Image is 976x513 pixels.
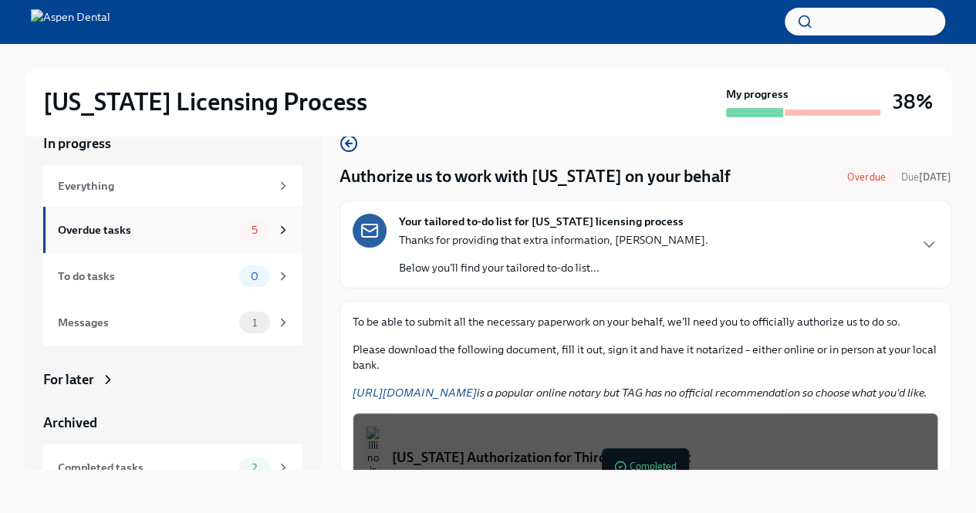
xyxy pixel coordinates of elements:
span: Due [901,171,951,183]
div: [US_STATE] Authorization for Third Party Contact [392,448,925,467]
div: For later [43,370,94,389]
a: [URL][DOMAIN_NAME] [353,386,477,400]
span: 2 [242,462,266,474]
strong: My progress [726,86,789,102]
div: Messages [58,314,233,331]
p: To be able to submit all the necessary paperwork on your behalf, we'll need you to officially aut... [353,314,938,329]
div: Completed tasks [58,459,233,476]
a: Archived [43,413,302,432]
span: December 3rd, 2024 09:00 [901,170,951,184]
p: Below you'll find your tailored to-do list... [399,260,708,275]
a: Overdue tasks5 [43,207,302,253]
div: To do tasks [58,268,233,285]
a: Messages1 [43,299,302,346]
strong: Your tailored to-do list for [US_STATE] licensing process [399,214,684,229]
span: 5 [242,224,267,236]
span: Overdue [838,171,895,183]
a: For later [43,370,302,389]
em: is a popular online notary but TAG has no official recommendation so choose what you'd like. [353,386,927,400]
a: Completed tasks2 [43,444,302,491]
div: PDF Document • 1 pages [392,467,925,481]
strong: [DATE] [919,171,951,183]
span: 0 [241,271,268,282]
p: Please download the following document, fill it out, sign it and have it notarized – either onlin... [353,342,938,373]
a: In progress [43,134,302,153]
img: Aspen Dental [31,9,110,34]
a: Everything [43,165,302,207]
div: Overdue tasks [58,221,233,238]
div: Everything [58,177,270,194]
a: To do tasks0 [43,253,302,299]
p: Thanks for providing that extra information, [PERSON_NAME]. [399,232,708,248]
h3: 38% [893,88,933,116]
h4: Authorize us to work with [US_STATE] on your behalf [339,165,731,188]
h2: [US_STATE] Licensing Process [43,86,367,117]
span: 1 [243,317,266,329]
